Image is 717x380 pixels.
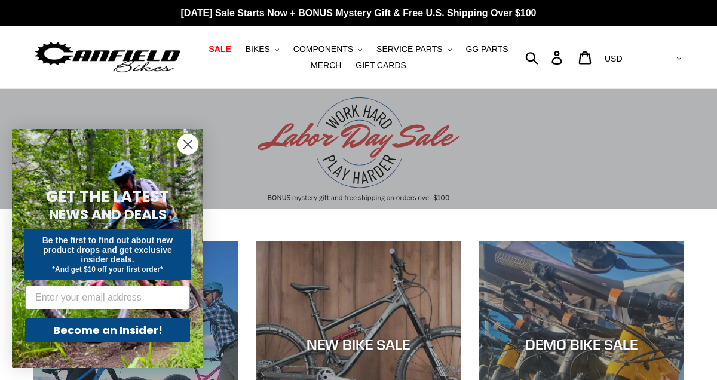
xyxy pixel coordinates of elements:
button: BIKES [240,41,285,57]
span: NEWS AND DEALS [49,205,167,224]
a: GG PARTS [459,41,514,57]
span: GG PARTS [465,44,508,54]
img: Canfield Bikes [33,39,182,76]
span: MERCH [311,60,341,71]
a: SALE [203,41,237,57]
div: NEW BIKE SALE [256,335,461,353]
span: Be the first to find out about new product drops and get exclusive insider deals. [42,235,173,264]
span: *And get $10 off your first order* [52,265,163,274]
input: Enter your email address [25,286,190,309]
div: DEMO BIKE SALE [479,335,684,353]
button: SERVICE PARTS [370,41,457,57]
span: BIKES [246,44,270,54]
span: COMPONENTS [293,44,353,54]
a: GIFT CARDS [350,57,412,73]
span: GIFT CARDS [356,60,406,71]
button: COMPONENTS [287,41,368,57]
a: MERCH [305,57,347,73]
span: SERVICE PARTS [376,44,442,54]
span: SALE [209,44,231,54]
span: GET THE LATEST [46,186,169,207]
button: Become an Insider! [25,318,190,342]
button: Close dialog [177,134,198,155]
